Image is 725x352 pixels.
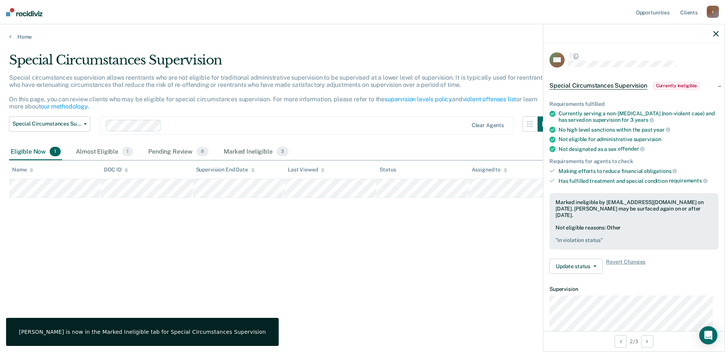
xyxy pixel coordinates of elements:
[41,103,88,110] a: our methodology
[559,178,719,184] div: Has fulfilled treatment and special condition
[122,147,133,157] span: 1
[559,168,719,174] div: Making efforts to reduce financial
[618,146,645,152] span: offender
[384,96,452,103] a: supervision levels policy
[104,167,128,173] div: DOC ID
[13,121,81,127] span: Special Circumstances Supervision
[50,147,61,157] span: 1
[543,331,725,351] div: 2 / 3
[556,225,712,244] div: Not eligible reasons: Other
[74,144,135,160] div: Almost Eligible
[549,101,719,107] div: Requirements fulfilled
[549,158,719,165] div: Requirements for agents to check
[653,82,700,90] span: Currently ineligible
[463,96,516,103] a: violent offenses list
[559,110,719,123] div: Currently serving a non-[MEDICAL_DATA] (non-violent case) and has served on supervision for 3
[543,74,725,98] div: Special Circumstances SupervisionCurrently ineligible
[549,286,719,292] dt: Supervision
[9,52,553,74] div: Special Circumstances Supervision
[559,136,719,143] div: Not eligible for administrative
[559,146,719,152] div: Not designated as a sex
[559,126,719,133] div: No high level sanctions within the past
[641,335,653,347] button: Next Opportunity
[653,127,670,133] span: year
[556,199,712,218] div: Marked ineligible by [EMAIL_ADDRESS][DOMAIN_NAME] on [DATE]. [PERSON_NAME] may be surfaced again ...
[147,144,210,160] div: Pending Review
[669,178,708,184] span: requirements
[707,6,719,18] div: t
[12,167,33,173] div: Name
[9,33,716,40] a: Home
[615,335,627,347] button: Previous Opportunity
[556,237,712,244] pre: " in violation status "
[288,167,325,173] div: Last Viewed
[634,136,661,142] span: supervision
[19,328,266,335] div: [PERSON_NAME] is now in the Marked Ineligible tab for Special Circumstances Supervision
[549,259,603,274] button: Update status
[644,168,677,174] span: obligations
[472,122,504,129] div: Clear agents
[9,74,546,110] p: Special circumstances supervision allows reentrants who are not eligible for traditional administ...
[635,117,654,123] span: years
[276,147,289,157] span: 3
[606,259,645,274] span: Revert Changes
[380,167,396,173] div: Status
[472,167,507,173] div: Assigned to
[6,8,42,16] img: Recidiviz
[699,326,717,344] div: Open Intercom Messenger
[549,82,647,90] span: Special Circumstances Supervision
[196,167,255,173] div: Supervision End Date
[9,144,62,160] div: Eligible Now
[196,147,209,157] span: 8
[222,144,290,160] div: Marked Ineligible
